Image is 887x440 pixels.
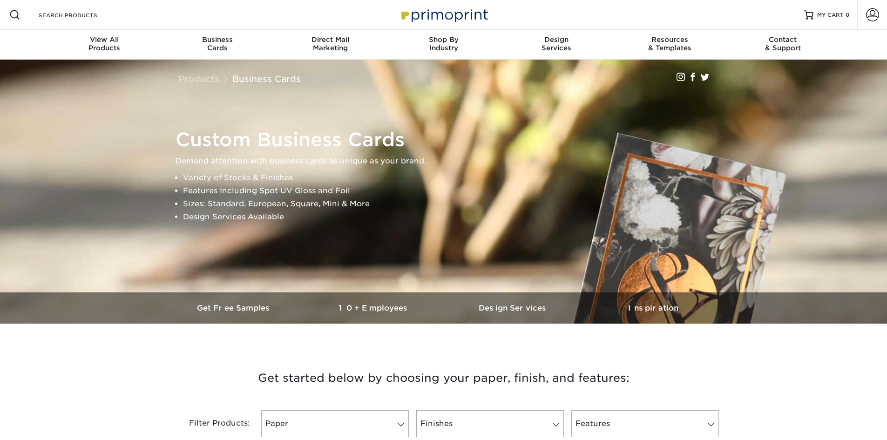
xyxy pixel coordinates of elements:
[613,35,726,52] div: & Templates
[444,304,583,312] h3: Design Services
[846,12,850,18] span: 0
[500,35,613,52] div: Services
[304,304,444,312] h3: 10+ Employees
[161,35,274,44] span: Business
[274,35,387,52] div: Marketing
[164,304,304,312] h3: Get Free Samples
[48,35,161,44] span: View All
[176,155,720,168] p: Demand attention with business cards as unique as your brand.
[274,30,387,60] a: Direct MailMarketing
[261,410,409,437] a: Paper
[387,35,500,44] span: Shop By
[161,30,274,60] a: BusinessCards
[161,35,274,52] div: Cards
[304,292,444,324] a: 10+ Employees
[444,292,583,324] a: Design Services
[178,74,219,84] a: Products
[183,171,720,184] li: Variety of Stocks & Finishes
[164,292,304,324] a: Get Free Samples
[500,30,613,60] a: DesignServices
[416,410,564,437] a: Finishes
[500,35,613,44] span: Design
[583,304,723,312] h3: Inspiration
[571,410,719,437] a: Features
[48,35,161,52] div: Products
[183,210,720,223] li: Design Services Available
[183,184,720,197] li: Features Including Spot UV Gloss and Foil
[274,35,387,44] span: Direct Mail
[817,11,844,19] span: MY CART
[38,9,129,20] input: SEARCH PRODUCTS.....
[726,30,840,60] a: Contact& Support
[171,357,716,399] h3: Get started below by choosing your paper, finish, and features:
[583,292,723,324] a: Inspiration
[164,410,257,437] div: Filter Products:
[613,35,726,44] span: Resources
[232,74,301,84] a: Business Cards
[387,35,500,52] div: Industry
[387,30,500,60] a: Shop ByIndustry
[176,129,720,151] h1: Custom Business Cards
[183,197,720,210] li: Sizes: Standard, European, Square, Mini & More
[726,35,840,44] span: Contact
[48,30,161,60] a: View AllProducts
[397,5,490,25] img: Primoprint
[613,30,726,60] a: Resources& Templates
[726,35,840,52] div: & Support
